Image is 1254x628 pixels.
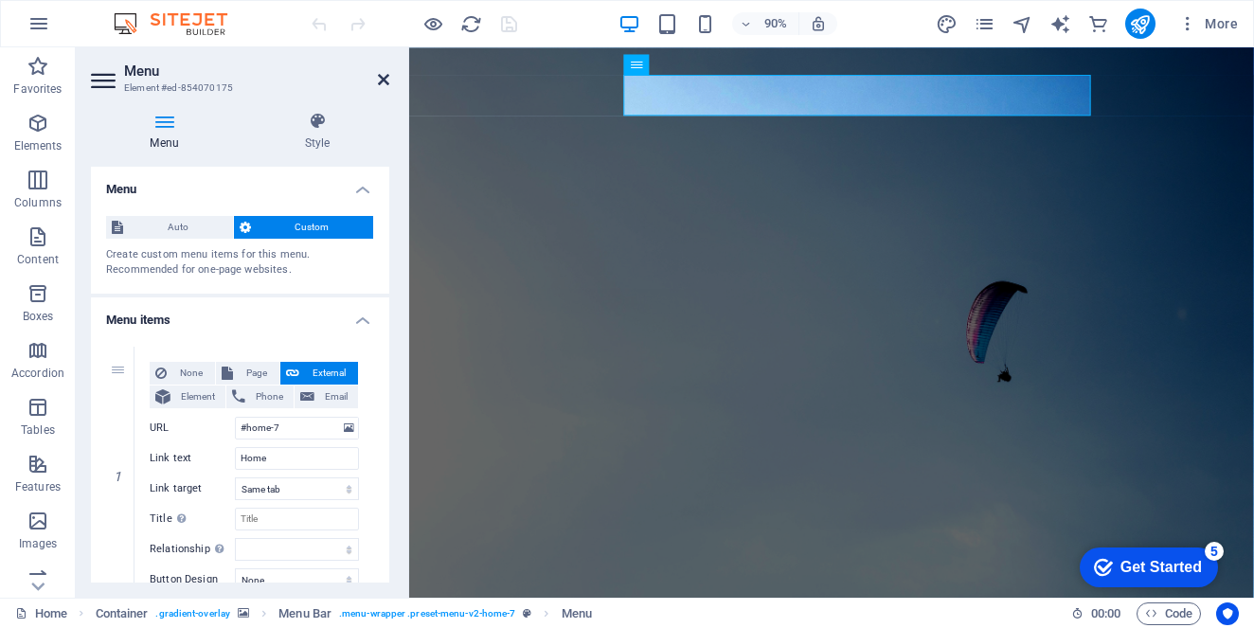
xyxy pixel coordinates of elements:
button: External [280,362,358,385]
span: : [1104,606,1107,620]
p: Columns [14,195,62,210]
button: reload [459,12,482,35]
i: Navigator [1012,13,1033,35]
button: None [150,362,215,385]
p: Tables [21,422,55,438]
i: Pages (Ctrl+Alt+S) [974,13,995,35]
span: Click to select. Double-click to edit [278,602,331,625]
span: Click to select. Double-click to edit [562,602,592,625]
div: Get Started 5 items remaining, 0% complete [15,9,153,49]
button: More [1171,9,1245,39]
div: Create custom menu items for this menu. Recommended for one-page websites. [106,247,374,278]
p: Images [19,536,58,551]
input: Link text... [235,447,359,470]
p: Favorites [13,81,62,97]
i: This element contains a background [238,608,249,619]
h4: Menu [91,167,389,201]
button: commerce [1087,12,1110,35]
h4: Menu [91,112,245,152]
p: Elements [14,138,63,153]
button: Email [295,386,358,408]
button: text_generator [1049,12,1072,35]
span: Email [320,386,352,408]
em: 1 [104,469,132,484]
div: Get Started [56,21,137,38]
span: Custom [257,216,368,239]
button: Element [150,386,225,408]
h2: Menu [124,63,389,80]
button: navigator [1012,12,1034,35]
button: 90% [732,12,799,35]
label: Relationship [150,538,235,561]
div: 5 [140,4,159,23]
p: Features [15,479,61,494]
span: Click to select. Double-click to edit [96,602,149,625]
label: URL [150,417,235,440]
button: Custom [234,216,374,239]
span: More [1178,14,1238,33]
button: Usercentrics [1216,602,1239,625]
p: Content [17,252,59,267]
span: . menu-wrapper .preset-menu-v2-home-7 [339,602,515,625]
i: On resize automatically adjust zoom level to fit chosen device. [810,15,827,32]
label: Title [150,508,235,530]
h3: Element #ed-854070175 [124,80,351,97]
span: Code [1145,602,1192,625]
p: Accordion [11,366,64,381]
input: Title [235,508,359,530]
h4: Menu items [91,297,389,332]
img: Editor Logo [109,12,251,35]
span: External [305,362,352,385]
button: pages [974,12,996,35]
span: . gradient-overlay [155,602,230,625]
span: Page [239,362,274,385]
p: Boxes [23,309,54,324]
label: Link target [150,477,235,500]
span: Phone [251,386,288,408]
nav: breadcrumb [96,602,592,625]
i: Commerce [1087,13,1109,35]
i: Publish [1129,13,1151,35]
label: Link text [150,447,235,470]
span: Element [176,386,220,408]
button: Code [1137,602,1201,625]
span: Auto [129,216,227,239]
button: Auto [106,216,233,239]
h4: Style [245,112,389,152]
button: publish [1125,9,1155,39]
button: Phone [226,386,294,408]
a: Click to cancel selection. Double-click to open Pages [15,602,67,625]
button: Page [216,362,279,385]
button: Click here to leave preview mode and continue editing [421,12,444,35]
button: design [936,12,958,35]
h6: 90% [761,12,791,35]
i: AI Writer [1049,13,1071,35]
i: Reload page [460,13,482,35]
span: None [172,362,209,385]
i: Design (Ctrl+Alt+Y) [936,13,958,35]
label: Button Design [150,568,235,591]
i: This element is a customizable preset [523,608,531,619]
input: URL... [235,417,359,440]
h6: Session time [1071,602,1121,625]
span: 00 00 [1091,602,1120,625]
